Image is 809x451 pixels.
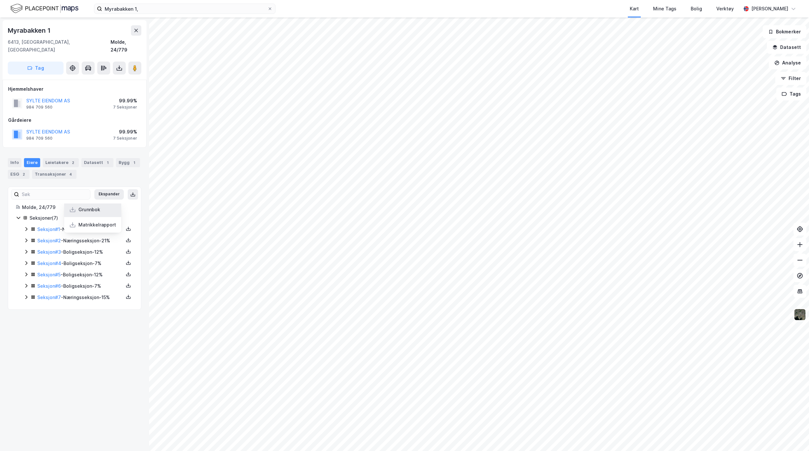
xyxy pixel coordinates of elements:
div: Myrabakken 1 [8,25,52,36]
div: 99.99% [113,128,137,136]
div: 6413, [GEOGRAPHIC_DATA], [GEOGRAPHIC_DATA] [8,38,111,54]
button: Bokmerker [763,25,806,38]
button: Filter [775,72,806,85]
div: Leietakere [43,158,79,167]
a: Seksjon#6 [37,283,61,289]
div: Matrikkelrapport [78,221,116,229]
div: 1 [104,159,111,166]
div: 7 Seksjoner [113,105,137,110]
div: - Boligseksjon - 7% [37,282,123,290]
div: Datasett [81,158,113,167]
div: - Boligseksjon - 12% [37,248,123,256]
div: 7 Seksjoner [113,136,137,141]
button: Tags [776,87,806,100]
input: Søk på adresse, matrikkel, gårdeiere, leietakere eller personer [102,4,267,14]
div: Kontrollprogram for chat [777,420,809,451]
div: - Næringsseksjon - 21% [37,237,123,245]
div: Seksjoner ( 7 ) [29,214,133,222]
div: ESG [8,170,29,179]
div: 2 [20,171,27,178]
div: Mine Tags [653,5,676,13]
button: Tag [8,62,64,75]
div: Molde, 24/779 [111,38,141,54]
div: 99.99% [113,97,137,105]
input: Søk [19,190,90,199]
button: Datasett [767,41,806,54]
div: Gårdeiere [8,116,141,124]
div: Hjemmelshaver [8,85,141,93]
a: Seksjon#2 [37,238,61,243]
div: - Boligseksjon - 7% [37,260,123,267]
div: Bygg [116,158,140,167]
div: - Boligseksjon - 12% [37,271,123,279]
div: - Næringsseksjon - 15% [37,294,123,301]
img: logo.f888ab2527a4732fd821a326f86c7f29.svg [10,3,78,14]
a: Seksjon#4 [37,260,61,266]
div: - Næringsseksjon - 25% [37,225,123,233]
div: Info [8,158,21,167]
div: 4 [67,171,74,178]
div: 984 709 560 [26,105,53,110]
div: Kart [630,5,639,13]
iframe: Chat Widget [777,420,809,451]
div: [PERSON_NAME] [751,5,788,13]
div: Molde, 24/779 [22,203,133,211]
div: Eiere [24,158,40,167]
a: Seksjon#1 [37,226,60,232]
div: 984 709 560 [26,136,53,141]
button: Ekspander [94,189,124,200]
img: 9k= [794,308,806,321]
div: Verktøy [716,5,734,13]
a: Seksjon#3 [37,249,61,255]
div: 2 [70,159,76,166]
div: Bolig [691,5,702,13]
div: Grunnbok [78,206,100,214]
a: Seksjon#5 [37,272,61,277]
a: Seksjon#7 [37,295,61,300]
div: 1 [131,159,137,166]
button: Analyse [769,56,806,69]
div: Transaksjoner [32,170,76,179]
